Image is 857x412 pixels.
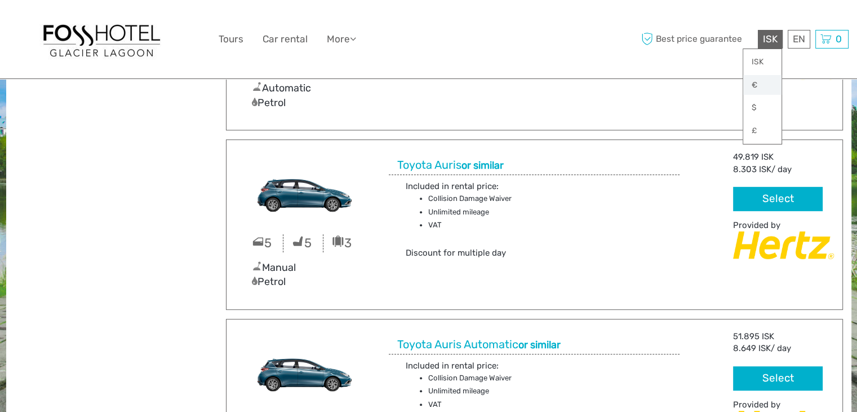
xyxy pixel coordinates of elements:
div: Automatic Petrol [243,81,363,110]
div: Provided by [733,220,833,231]
a: Tours [219,31,243,47]
li: VAT [428,219,571,231]
a: Car rental [263,31,308,47]
a: $ [743,98,781,118]
div: Provided by [733,399,833,411]
img: Hertz_Car_Rental.png [733,231,833,258]
div: / day [733,343,822,354]
a: More [327,31,356,47]
strong: or similar [461,159,504,172]
div: 5 [283,234,323,252]
li: Unlimited mileage [428,385,571,397]
span: Included in rental price: [406,361,499,371]
li: VAT [428,398,571,411]
span: Discount for multiple day [406,248,506,258]
div: Manual Petrol [243,261,363,290]
img: 1303-6910c56d-1cb8-4c54-b886-5f11292459f5_logo_big.jpg [39,19,163,59]
button: Open LiveChat chat widget [130,17,143,31]
div: / day [733,164,822,176]
a: € [743,75,781,95]
div: 51.895 ISK [733,331,833,343]
span: 8.303 ISK [733,164,771,174]
button: Select [733,187,822,211]
li: Collision Damage Waiver [428,372,571,384]
h3: Toyota Auris Automatic [397,338,566,352]
li: Collision Damage Waiver [428,192,571,205]
button: Select [733,366,822,391]
span: Included in rental price: [406,181,499,191]
img: CDMN.png [235,151,372,229]
h3: Toyota Auris [397,158,509,172]
a: £ [743,121,781,141]
span: 8.649 ISK [733,343,771,353]
span: 0 [834,33,843,45]
div: 3 [323,234,363,252]
strong: or similar [518,339,561,351]
span: ISK [763,33,778,45]
img: CDAN.png [235,331,372,408]
span: Best price guarantee [638,30,755,49]
div: EN [788,30,810,49]
li: Unlimited mileage [428,206,571,218]
p: We're away right now. Please check back later! [16,20,127,29]
div: 5 [243,234,283,252]
a: ISK [743,52,781,72]
div: 49.819 ISK [733,151,833,163]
